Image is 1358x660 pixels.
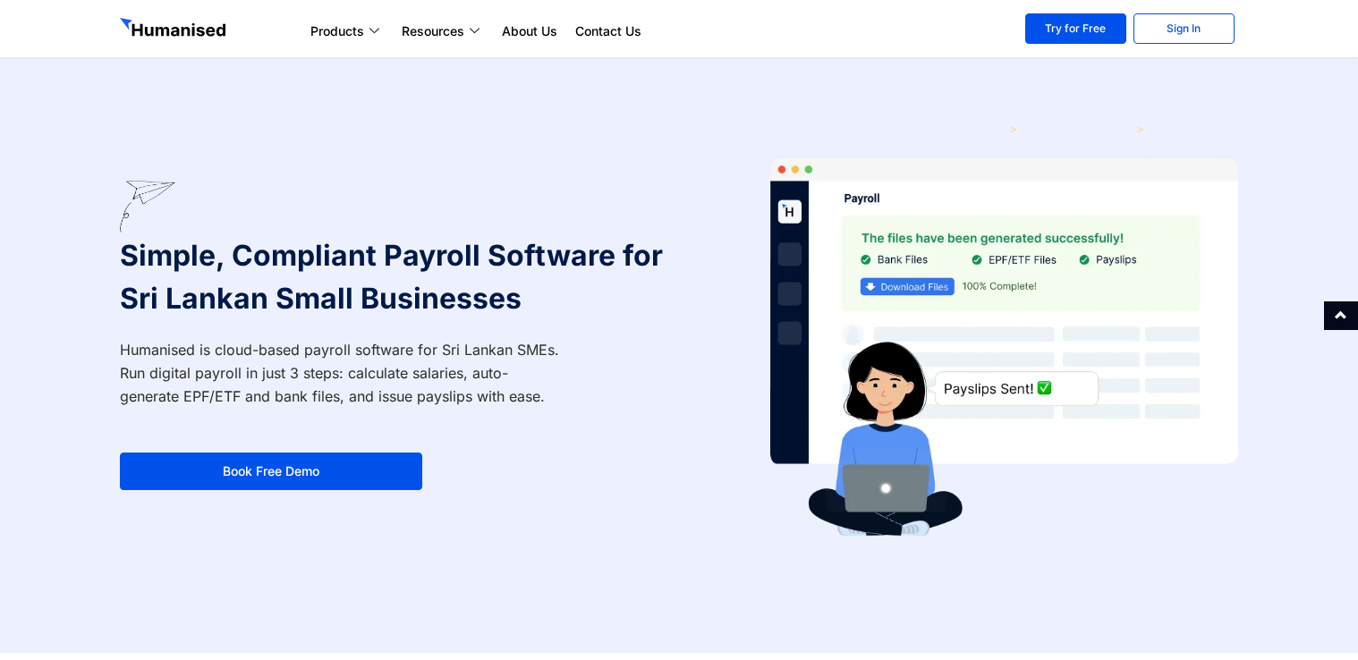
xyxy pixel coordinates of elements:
[120,338,560,408] p: Humanised is cloud-based payroll software for Sri Lankan SMEs. Run digital payroll in just 3 step...
[1025,13,1126,44] a: Try for Free
[301,21,393,42] a: Products
[120,453,422,490] a: Book Free Demo
[566,21,650,42] a: Contact Us
[120,234,670,320] h1: Simple, Compliant Payroll Software for Sri Lankan Small Businesses
[1133,13,1235,44] a: Sign In
[120,18,229,41] img: GetHumanised Logo
[393,21,493,42] a: Resources
[493,21,566,42] a: About Us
